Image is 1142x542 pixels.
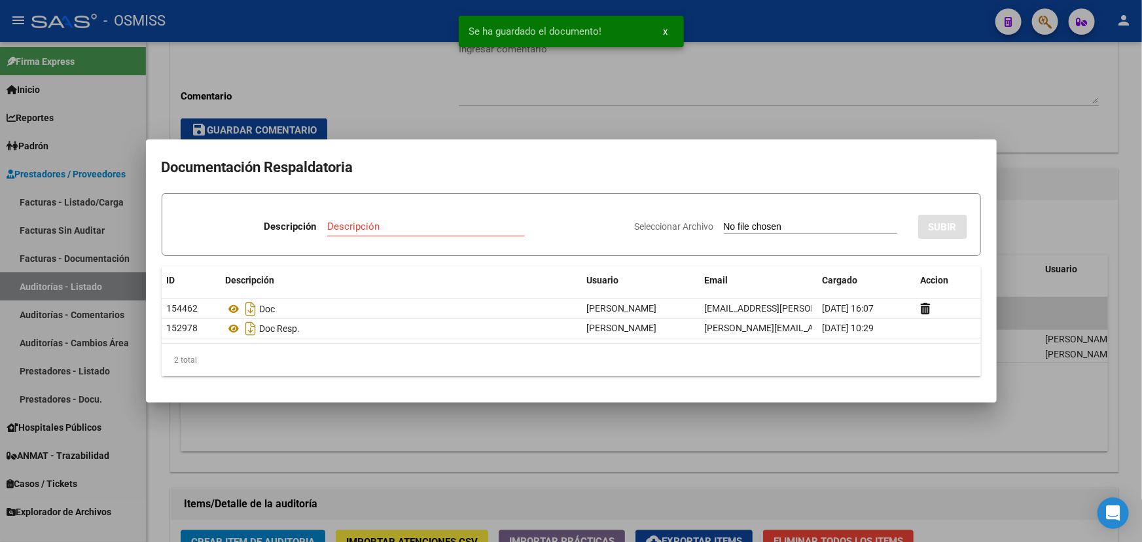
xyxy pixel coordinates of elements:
[653,20,679,43] button: x
[264,219,317,234] p: Descripción
[221,266,582,295] datatable-header-cell: Descripción
[705,275,728,285] span: Email
[929,221,957,233] span: SUBIR
[226,318,577,339] div: Doc Resp.
[162,266,221,295] datatable-header-cell: ID
[167,323,198,333] span: 152978
[705,303,920,314] span: [EMAIL_ADDRESS][PERSON_NAME][DOMAIN_NAME]
[582,266,700,295] datatable-header-cell: Usuario
[587,323,657,333] span: [PERSON_NAME]
[823,275,858,285] span: Cargado
[817,266,916,295] datatable-header-cell: Cargado
[167,303,198,314] span: 154462
[162,344,981,376] div: 2 total
[700,266,817,295] datatable-header-cell: Email
[587,275,619,285] span: Usuario
[823,303,874,314] span: [DATE] 16:07
[226,298,577,319] div: Doc
[243,318,260,339] i: Descargar documento
[918,215,967,239] button: SUBIR
[635,221,714,232] span: Seleccionar Archivo
[162,155,981,180] h2: Documentación Respaldatoria
[664,26,668,37] span: x
[226,275,275,285] span: Descripción
[823,323,874,333] span: [DATE] 10:29
[587,303,657,314] span: [PERSON_NAME]
[916,266,981,295] datatable-header-cell: Accion
[705,323,990,333] span: [PERSON_NAME][EMAIL_ADDRESS][PERSON_NAME][DOMAIN_NAME]
[167,275,175,285] span: ID
[469,25,602,38] span: Se ha guardado el documento!
[921,275,949,285] span: Accion
[243,298,260,319] i: Descargar documento
[1097,497,1129,529] div: Open Intercom Messenger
